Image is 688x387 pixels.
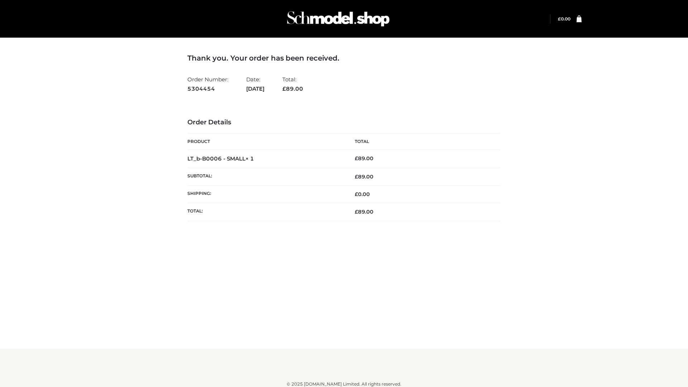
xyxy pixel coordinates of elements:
bdi: 89.00 [355,155,373,162]
th: Subtotal: [187,168,344,185]
span: £ [355,173,358,180]
span: £ [558,16,561,21]
li: Date: [246,73,264,95]
span: £ [355,155,358,162]
li: Order Number: [187,73,228,95]
bdi: 0.00 [558,16,570,21]
li: Total: [282,73,303,95]
span: 89.00 [282,85,303,92]
strong: LT_b-B0006 - SMALL [187,155,254,162]
span: £ [282,85,286,92]
a: £0.00 [558,16,570,21]
h3: Order Details [187,119,501,126]
span: 89.00 [355,209,373,215]
span: £ [355,209,358,215]
th: Product [187,134,344,150]
img: Schmodel Admin 964 [285,5,392,33]
strong: × 1 [245,155,254,162]
strong: 5304454 [187,84,228,94]
span: 89.00 [355,173,373,180]
th: Total [344,134,501,150]
bdi: 0.00 [355,191,370,197]
strong: [DATE] [246,84,264,94]
span: £ [355,191,358,197]
h3: Thank you. Your order has been received. [187,54,501,62]
th: Shipping: [187,186,344,203]
th: Total: [187,203,344,221]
